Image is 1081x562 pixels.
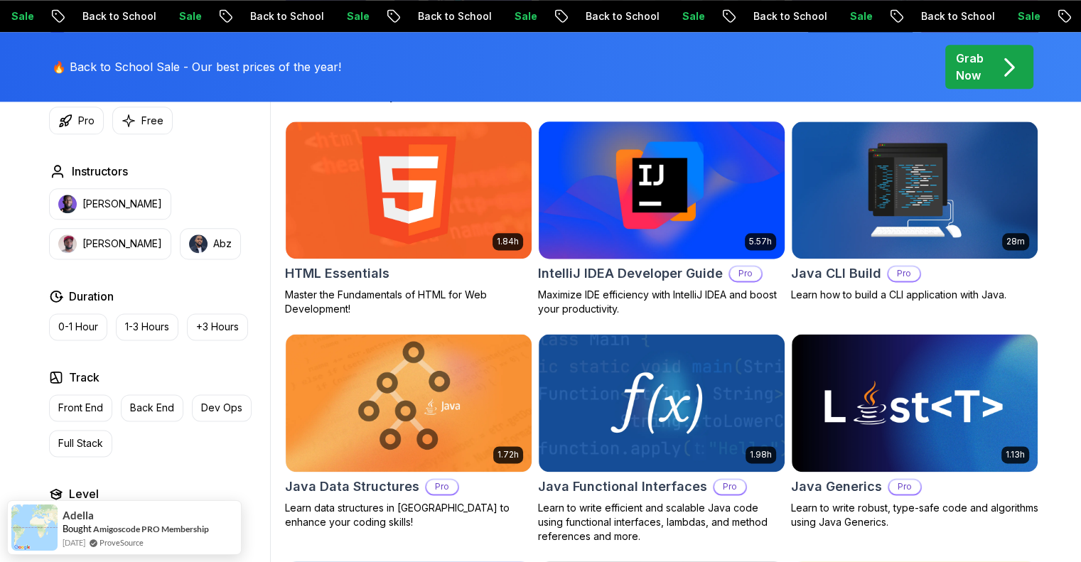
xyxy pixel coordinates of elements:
p: Back to School [726,9,823,23]
p: Back to School [559,9,655,23]
a: Java Data Structures card1.72hJava Data StructuresProLearn data structures in [GEOGRAPHIC_DATA] t... [285,333,532,529]
p: Pro [889,480,920,494]
button: Front End [49,394,112,421]
p: Abz [213,237,232,251]
button: instructor img[PERSON_NAME] [49,228,171,259]
a: Java CLI Build card28mJava CLI BuildProLearn how to build a CLI application with Java. [791,121,1038,303]
img: Java Functional Interfaces card [539,334,785,472]
button: Dev Ops [192,394,252,421]
p: Learn how to build a CLI application with Java. [791,288,1038,302]
p: 5.57h [749,236,772,247]
button: Pro [49,107,104,134]
button: 0-1 Hour [49,313,107,340]
p: Pro [426,480,458,494]
p: 🔥 Back to School Sale - Our best prices of the year! [52,58,341,75]
p: Back End [130,401,174,415]
h2: Java Functional Interfaces [538,477,707,497]
p: Back to School [391,9,488,23]
a: ProveSource [100,536,144,549]
p: 1.84h [497,236,519,247]
p: Back to School [894,9,991,23]
img: instructor img [58,234,77,253]
button: Free [112,107,173,134]
p: 1.72h [498,449,519,460]
p: Learn to write efficient and scalable Java code using functional interfaces, lambdas, and method ... [538,501,785,544]
h2: Instructors [72,163,128,180]
button: Back End [121,394,183,421]
button: instructor img[PERSON_NAME] [49,188,171,220]
button: Full Stack [49,430,112,457]
p: Sale [488,9,533,23]
h2: Java Data Structures [285,477,419,497]
img: Java CLI Build card [792,121,1038,259]
p: Pro [78,114,95,128]
img: Java Data Structures card [286,334,532,472]
button: 1-3 Hours [116,313,178,340]
h2: Duration [69,288,114,305]
img: instructor img [58,195,77,213]
p: Pro [888,266,920,281]
p: Front End [58,401,103,415]
p: Sale [991,9,1036,23]
p: Full Stack [58,436,103,450]
p: +3 Hours [196,320,239,334]
p: Master the Fundamentals of HTML for Web Development! [285,288,532,316]
img: HTML Essentials card [286,121,532,259]
p: Sale [152,9,198,23]
h2: Java CLI Build [791,264,881,283]
a: Amigoscode PRO Membership [93,523,209,535]
button: +3 Hours [187,313,248,340]
p: Back to School [223,9,320,23]
span: Adella [63,509,94,522]
a: IntelliJ IDEA Developer Guide card5.57hIntelliJ IDEA Developer GuideProMaximize IDE efficiency wi... [538,121,785,317]
p: Pro [730,266,761,281]
a: HTML Essentials card1.84hHTML EssentialsMaster the Fundamentals of HTML for Web Development! [285,121,532,317]
img: Java Generics card [792,334,1038,472]
p: Learn data structures in [GEOGRAPHIC_DATA] to enhance your coding skills! [285,501,532,529]
p: [PERSON_NAME] [82,197,162,211]
h2: Track [69,369,100,386]
span: [DATE] [63,536,85,549]
p: Grab Now [956,50,984,84]
p: Dev Ops [201,401,242,415]
p: 0-1 Hour [58,320,98,334]
button: instructor imgAbz [180,228,241,259]
img: instructor img [189,234,208,253]
p: Back to School [55,9,152,23]
p: Free [141,114,163,128]
h2: Java Generics [791,477,882,497]
p: 1.98h [750,449,772,460]
p: 28m [1006,236,1025,247]
p: Learn to write robust, type-safe code and algorithms using Java Generics. [791,501,1038,529]
a: Java Generics card1.13hJava GenericsProLearn to write robust, type-safe code and algorithms using... [791,333,1038,529]
p: 1.13h [1006,449,1025,460]
img: provesource social proof notification image [11,504,58,551]
p: Sale [320,9,365,23]
a: Java Functional Interfaces card1.98hJava Functional InterfacesProLearn to write efficient and sca... [538,333,785,544]
p: Sale [823,9,868,23]
p: 1-3 Hours [125,320,169,334]
span: Bought [63,523,92,534]
p: Maximize IDE efficiency with IntelliJ IDEA and boost your productivity. [538,288,785,316]
p: Pro [714,480,746,494]
p: Sale [655,9,701,23]
h2: HTML Essentials [285,264,389,283]
img: IntelliJ IDEA Developer Guide card [532,118,790,262]
p: [PERSON_NAME] [82,237,162,251]
h2: IntelliJ IDEA Developer Guide [538,264,723,283]
h2: Level [69,485,99,502]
